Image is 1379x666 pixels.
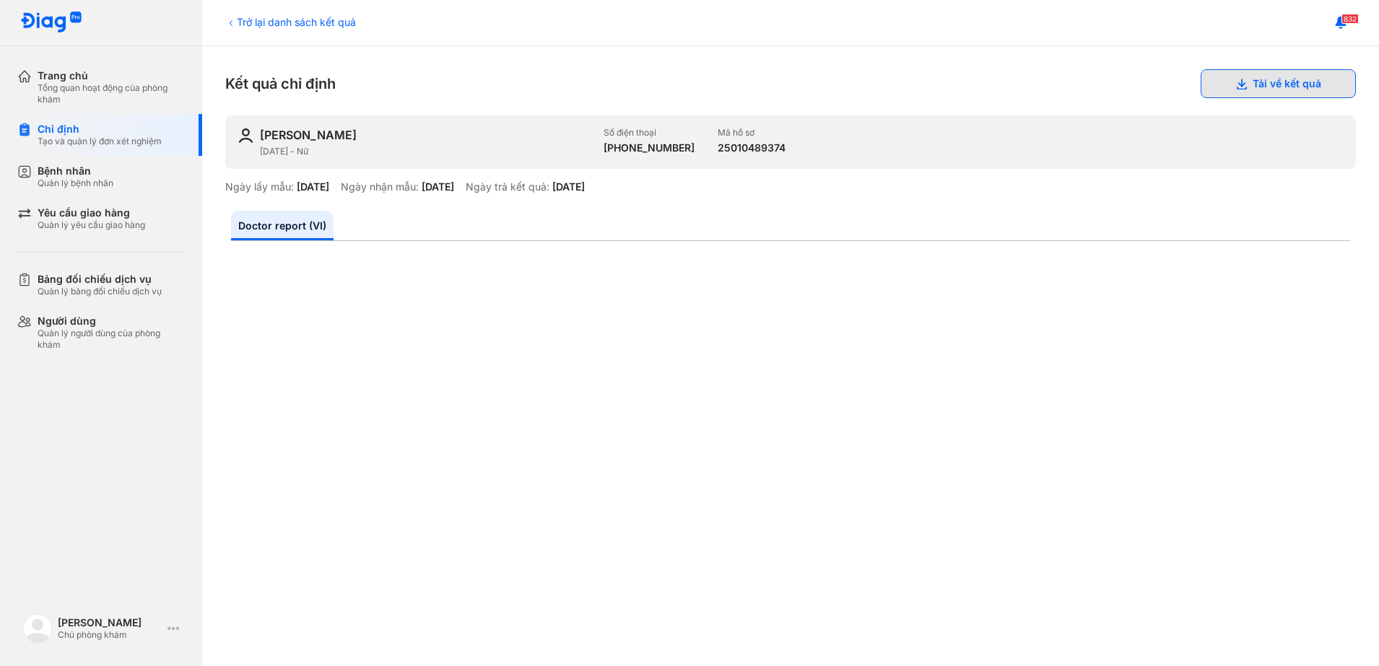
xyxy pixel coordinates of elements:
div: Bảng đối chiếu dịch vụ [38,273,162,286]
div: Ngày trả kết quả: [466,180,549,193]
div: Ngày lấy mẫu: [225,180,294,193]
div: Tạo và quản lý đơn xét nghiệm [38,136,162,147]
span: 832 [1341,14,1359,24]
div: Trang chủ [38,69,185,82]
div: Bệnh nhân [38,165,113,178]
button: Tải về kết quả [1201,69,1356,98]
div: [PHONE_NUMBER] [604,141,695,154]
div: [DATE] [552,180,585,193]
div: Quản lý bệnh nhân [38,178,113,189]
div: Kết quả chỉ định [225,69,1356,98]
div: [DATE] [297,180,329,193]
div: Tổng quan hoạt động của phòng khám [38,82,185,105]
div: Chủ phòng khám [58,629,162,641]
div: Ngày nhận mẫu: [341,180,419,193]
div: Mã hồ sơ [718,127,786,139]
div: [DATE] [422,180,454,193]
div: Quản lý yêu cầu giao hàng [38,219,145,231]
img: logo [23,614,52,643]
a: Doctor report (VI) [231,211,334,240]
div: Số điện thoại [604,127,695,139]
div: Quản lý người dùng của phòng khám [38,328,185,351]
img: logo [20,12,82,34]
div: Yêu cầu giao hàng [38,206,145,219]
div: [PERSON_NAME] [58,616,162,629]
div: 25010489374 [718,141,786,154]
div: Chỉ định [38,123,162,136]
div: Quản lý bảng đối chiếu dịch vụ [38,286,162,297]
img: user-icon [237,127,254,144]
div: Trở lại danh sách kết quả [225,14,356,30]
div: Người dùng [38,315,185,328]
div: [PERSON_NAME] [260,127,357,143]
div: [DATE] - Nữ [260,146,592,157]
